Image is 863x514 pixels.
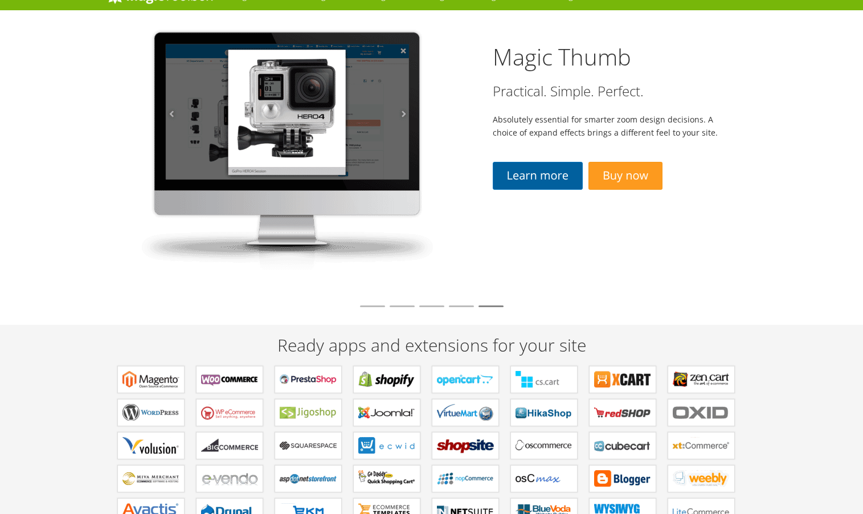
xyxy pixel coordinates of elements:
b: Add-ons for osCMax [516,470,572,487]
b: Components for HikaShop [516,404,572,421]
a: Extensions for xt:Commerce [668,432,735,459]
b: Components for VirtueMart [437,404,494,421]
a: Extensions for Blogger [589,465,656,492]
a: Modules for PrestaShop [275,366,342,393]
a: Magic Thumb [493,41,631,72]
a: Components for Joomla [353,399,420,426]
b: Extensions for Weebly [673,470,730,487]
a: Extensions for Miva Merchant [117,465,185,492]
b: Components for redSHOP [594,404,651,421]
b: Extensions for ECWID [358,437,415,454]
a: Extensions for GoDaddy Shopping Cart [353,465,420,492]
a: Plugins for WooCommerce [196,366,263,393]
b: Plugins for Zen Cart [673,371,730,388]
a: Plugins for Jigoshop [275,399,342,426]
a: Plugins for CubeCart [589,432,656,459]
a: Learn more [493,162,583,190]
a: Components for HikaShop [510,399,578,426]
b: Extensions for Squarespace [280,437,337,454]
b: Extensions for Miva Merchant [122,470,179,487]
a: Components for redSHOP [589,399,656,426]
b: Modules for OpenCart [437,371,494,388]
a: Modules for X-Cart [589,366,656,393]
h3: Practical. Simple. Perfect. [493,84,728,99]
a: Plugins for Zen Cart [668,366,735,393]
b: Extensions for xt:Commerce [673,437,730,454]
a: Add-ons for CS-Cart [510,366,578,393]
b: Plugins for CubeCart [594,437,651,454]
b: Extensions for Blogger [594,470,651,487]
a: Extensions for e-vendo [196,465,263,492]
b: Extensions for OXID [673,404,730,421]
b: Extensions for nopCommerce [437,470,494,487]
a: Modules for OpenCart [432,366,499,393]
b: Add-ons for osCommerce [516,437,572,454]
b: Extensions for e-vendo [201,470,258,487]
a: Extensions for Magento [117,366,185,393]
b: Modules for X-Cart [594,371,651,388]
b: Add-ons for CS-Cart [516,371,572,388]
b: Extensions for GoDaddy Shopping Cart [358,470,415,487]
a: Extensions for Weebly [668,465,735,492]
a: Components for VirtueMart [432,399,499,426]
p: Absolutely essential for smarter zoom design decisions. A choice of expand effects brings a diffe... [493,113,728,139]
a: Add-ons for osCommerce [510,432,578,459]
b: Extensions for Volusion [122,437,179,454]
a: Extensions for AspDotNetStorefront [275,465,342,492]
a: Extensions for ShopSite [432,432,499,459]
b: Plugins for WordPress [122,404,179,421]
b: Extensions for ShopSite [437,437,494,454]
a: Extensions for Squarespace [275,432,342,459]
b: Plugins for Jigoshop [280,404,337,421]
a: Extensions for nopCommerce [432,465,499,492]
h2: Ready apps and extensions for your site [107,336,756,354]
a: Apps for Bigcommerce [196,432,263,459]
b: Extensions for Magento [122,371,179,388]
b: Modules for PrestaShop [280,371,337,388]
b: Apps for Bigcommerce [201,437,258,454]
a: Extensions for ECWID [353,432,420,459]
a: Buy now [588,162,662,190]
a: Plugins for WP e-Commerce [196,399,263,426]
a: Add-ons for osCMax [510,465,578,492]
b: Apps for Shopify [358,371,415,388]
a: Plugins for WordPress [117,399,185,426]
b: Extensions for AspDotNetStorefront [280,470,337,487]
b: Plugins for WP e-Commerce [201,404,258,421]
a: Apps for Shopify [353,366,420,393]
b: Plugins for WooCommerce [201,371,258,388]
img: magicthumb-01.png [107,10,493,276]
a: Extensions for Volusion [117,432,185,459]
b: Components for Joomla [358,404,415,421]
a: Extensions for OXID [668,399,735,426]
